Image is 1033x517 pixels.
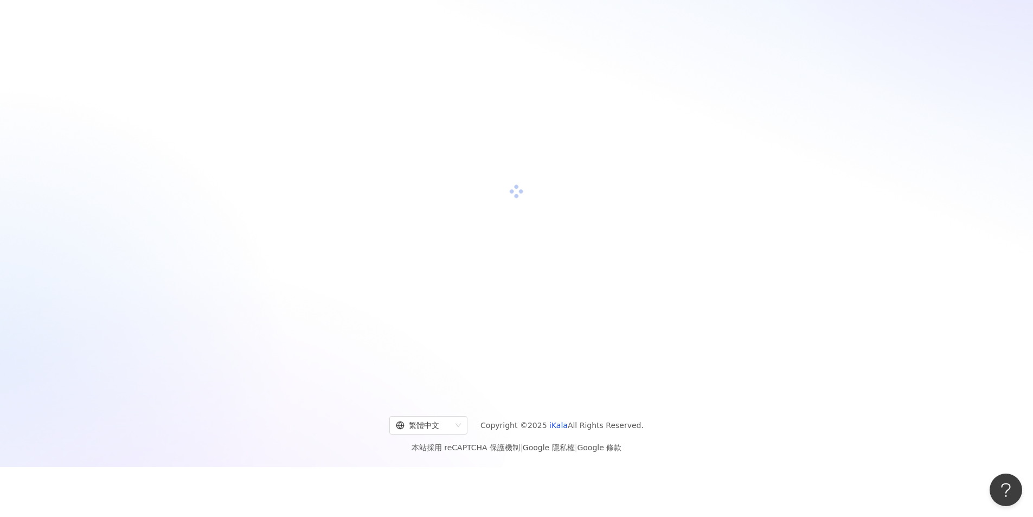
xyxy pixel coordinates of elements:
iframe: Help Scout Beacon - Open [990,474,1022,506]
span: 本站採用 reCAPTCHA 保護機制 [412,441,621,454]
a: Google 隱私權 [523,443,575,452]
a: Google 條款 [577,443,621,452]
a: iKala [549,421,568,430]
div: 繁體中文 [396,417,451,434]
span: | [520,443,523,452]
span: Copyright © 2025 All Rights Reserved. [480,419,644,432]
span: | [575,443,578,452]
